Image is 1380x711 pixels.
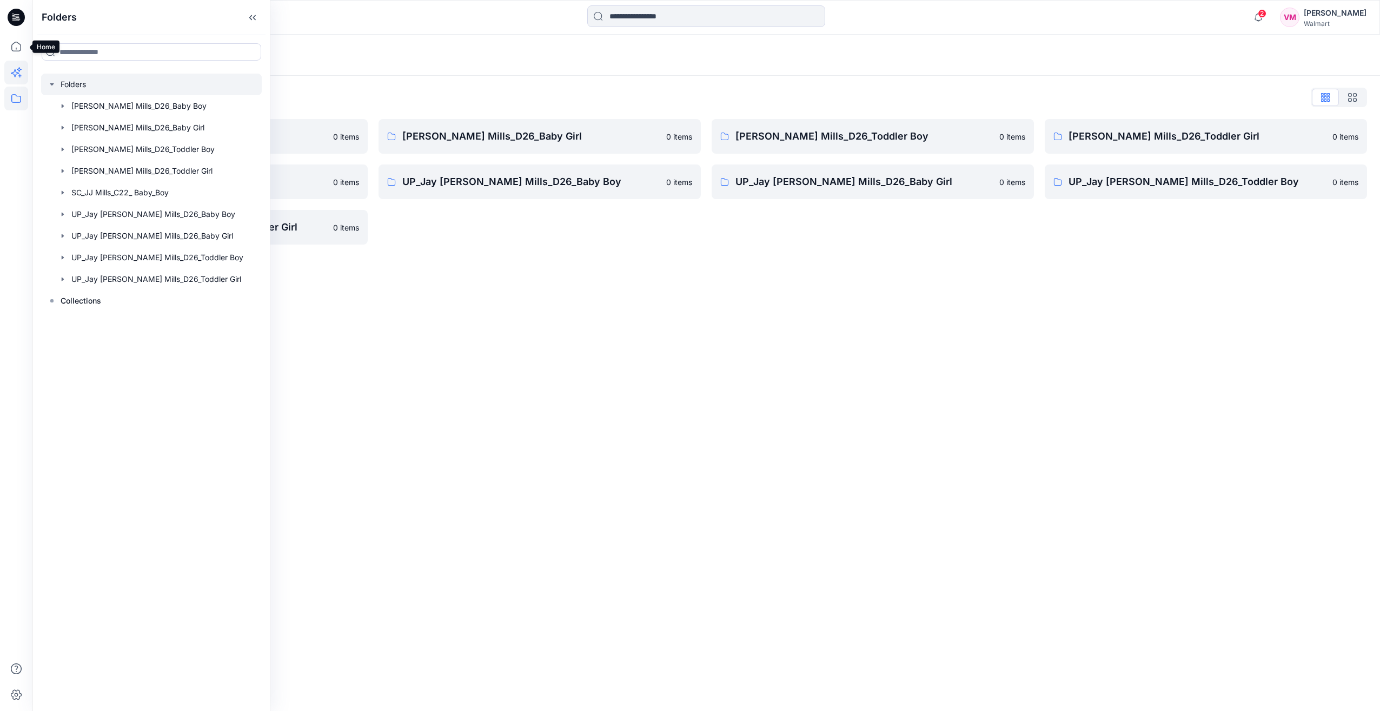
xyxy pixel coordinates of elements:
p: 0 items [999,176,1025,188]
p: UP_Jay [PERSON_NAME] Mills_D26_Baby Girl [735,174,993,189]
p: 0 items [999,131,1025,142]
p: 0 items [333,176,359,188]
a: UP_Jay [PERSON_NAME] Mills_D26_Baby Boy0 items [379,164,701,199]
p: UP_Jay [PERSON_NAME] Mills_D26_Toddler Boy [1069,174,1326,189]
a: [PERSON_NAME] Mills_D26_Toddler Boy0 items [712,119,1034,154]
a: [PERSON_NAME] Mills_D26_Toddler Girl0 items [1045,119,1367,154]
span: 2 [1258,9,1266,18]
p: [PERSON_NAME] Mills_D26_Baby Girl [402,129,660,144]
p: Collections [61,294,101,307]
a: [PERSON_NAME] Mills_D26_Baby Girl0 items [379,119,701,154]
a: UP_Jay [PERSON_NAME] Mills_D26_Toddler Boy0 items [1045,164,1367,199]
p: 0 items [333,222,359,233]
p: 0 items [666,176,692,188]
p: 0 items [333,131,359,142]
p: 0 items [1332,176,1358,188]
p: 0 items [1332,131,1358,142]
div: VM [1280,8,1299,27]
div: [PERSON_NAME] [1304,6,1366,19]
p: [PERSON_NAME] Mills_D26_Toddler Girl [1069,129,1326,144]
a: UP_Jay [PERSON_NAME] Mills_D26_Baby Girl0 items [712,164,1034,199]
p: 0 items [666,131,692,142]
div: Walmart [1304,19,1366,28]
p: [PERSON_NAME] Mills_D26_Toddler Boy [735,129,993,144]
p: UP_Jay [PERSON_NAME] Mills_D26_Baby Boy [402,174,660,189]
